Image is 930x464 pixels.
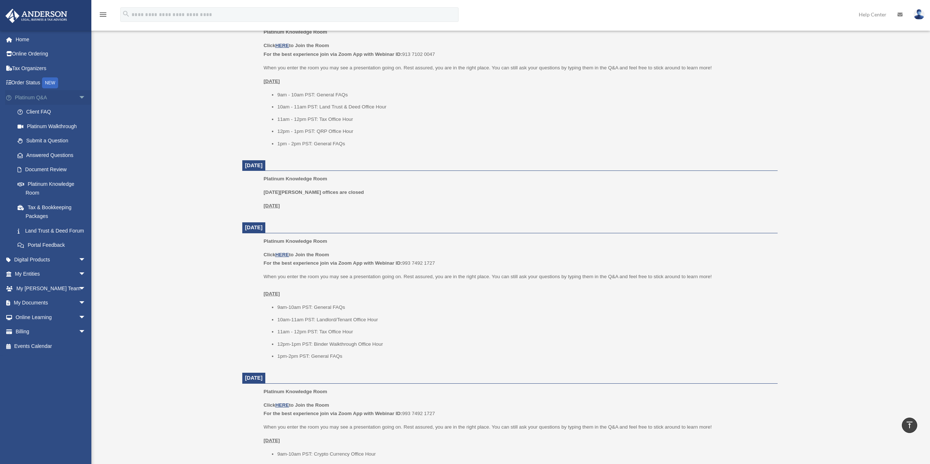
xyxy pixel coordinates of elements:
a: Tax & Bookkeeping Packages [10,200,97,223]
a: Land Trust & Deed Forum [10,223,97,238]
b: Click to Join the Room [263,252,329,257]
p: 993 7492 1727 [263,401,772,418]
span: arrow_drop_down [79,325,93,340]
a: Events Calendar [5,339,97,353]
div: NEW [42,77,58,88]
a: Document Review [10,162,97,177]
span: [DATE] [245,225,263,230]
li: 10am-11am PST: Landlord/Tenant Office Hour [277,315,773,324]
u: [DATE] [263,78,280,84]
span: Platinum Knowledge Room [263,389,327,394]
a: My [PERSON_NAME] Teamarrow_drop_down [5,281,97,296]
a: vertical_align_top [902,418,917,433]
u: [DATE] [263,438,280,443]
a: Home [5,32,97,47]
li: 11am - 12pm PST: Tax Office Hour [277,327,773,336]
img: User Pic [914,9,925,20]
a: Platinum Knowledge Room [10,177,93,200]
b: For the best experience join via Zoom App with Webinar ID: [263,51,402,57]
span: arrow_drop_down [79,281,93,296]
span: arrow_drop_down [79,310,93,325]
span: [DATE] [245,162,263,168]
p: When you enter the room you may see a presentation going on. Rest assured, you are in the right p... [263,272,772,298]
li: 12pm - 1pm PST: QRP Office Hour [277,127,773,136]
b: [DATE][PERSON_NAME] offices are closed [263,189,364,195]
span: arrow_drop_down [79,252,93,267]
li: 10am - 11am PST: Land Trust & Deed Office Hour [277,103,773,111]
a: Order StatusNEW [5,76,97,91]
a: Online Learningarrow_drop_down [5,310,97,325]
span: [DATE] [245,375,263,381]
u: [DATE] [263,203,280,208]
li: 11am - 12pm PST: Tax Office Hour [277,115,773,124]
a: Answered Questions [10,148,97,162]
p: When you enter the room you may see a presentation going on. Rest assured, you are in the right p... [263,423,772,432]
a: HERE [275,43,289,48]
a: Platinum Q&Aarrow_drop_down [5,90,97,105]
li: 9am-10am PST: Crypto Currency Office Hour [277,450,773,459]
a: Submit a Question [10,134,97,148]
p: 913 7102 0047 [263,41,772,58]
a: Digital Productsarrow_drop_down [5,252,97,267]
b: Click to Join the Room [263,402,329,408]
span: arrow_drop_down [79,267,93,282]
a: Tax Organizers [5,61,97,76]
a: HERE [275,252,289,257]
a: HERE [275,402,289,408]
b: For the best experience join via Zoom App with Webinar ID: [263,260,402,266]
li: 1pm-2pm PST: General FAQs [277,352,773,361]
span: Platinum Knowledge Room [263,176,327,181]
img: Anderson Advisors Platinum Portal [3,9,69,23]
b: Click to Join the Room [263,43,329,48]
a: Online Ordering [5,47,97,61]
a: menu [99,13,107,19]
li: 12pm-1pm PST: Binder Walkthrough Office Hour [277,340,773,349]
span: Platinum Knowledge Room [263,29,327,35]
li: 9am - 10am PST: General FAQs [277,91,773,99]
p: 993 7492 1727 [263,250,772,268]
a: My Documentsarrow_drop_down [5,296,97,310]
span: Platinum Knowledge Room [263,238,327,244]
i: vertical_align_top [905,421,914,429]
a: Billingarrow_drop_down [5,325,97,339]
span: arrow_drop_down [79,296,93,311]
i: menu [99,10,107,19]
a: Client FAQ [10,105,97,119]
a: Portal Feedback [10,238,97,253]
span: arrow_drop_down [79,90,93,105]
u: [DATE] [263,291,280,296]
li: 1pm - 2pm PST: General FAQs [277,139,773,148]
li: 9am-10am PST: General FAQs [277,303,773,312]
a: Platinum Walkthrough [10,119,97,134]
a: My Entitiesarrow_drop_down [5,267,97,281]
i: search [122,10,130,18]
b: For the best experience join via Zoom App with Webinar ID: [263,411,402,416]
p: When you enter the room you may see a presentation going on. Rest assured, you are in the right p... [263,64,772,72]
